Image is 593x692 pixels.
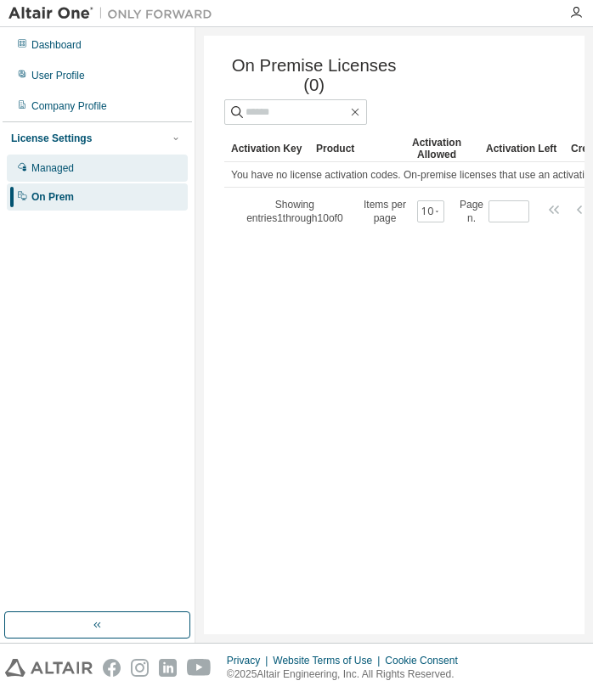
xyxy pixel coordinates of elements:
[224,56,404,95] span: On Premise Licenses (0)
[273,654,385,667] div: Website Terms of Use
[8,5,221,22] img: Altair One
[421,205,440,218] button: 10
[103,659,121,677] img: facebook.svg
[31,190,74,204] div: On Prem
[31,69,85,82] div: User Profile
[358,198,444,225] span: Items per page
[227,654,273,667] div: Privacy
[159,659,177,677] img: linkedin.svg
[316,135,387,162] div: Product
[246,199,342,224] span: Showing entries 1 through 10 of 0
[227,667,468,682] p: © 2025 Altair Engineering, Inc. All Rights Reserved.
[231,135,302,162] div: Activation Key
[5,659,93,677] img: altair_logo.svg
[187,659,212,677] img: youtube.svg
[31,99,107,113] div: Company Profile
[486,135,557,162] div: Activation Left
[31,161,74,175] div: Managed
[401,135,472,162] div: Activation Allowed
[385,654,467,667] div: Cookie Consent
[131,659,149,677] img: instagram.svg
[460,198,529,225] span: Page n.
[31,38,82,52] div: Dashboard
[11,132,92,145] div: License Settings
